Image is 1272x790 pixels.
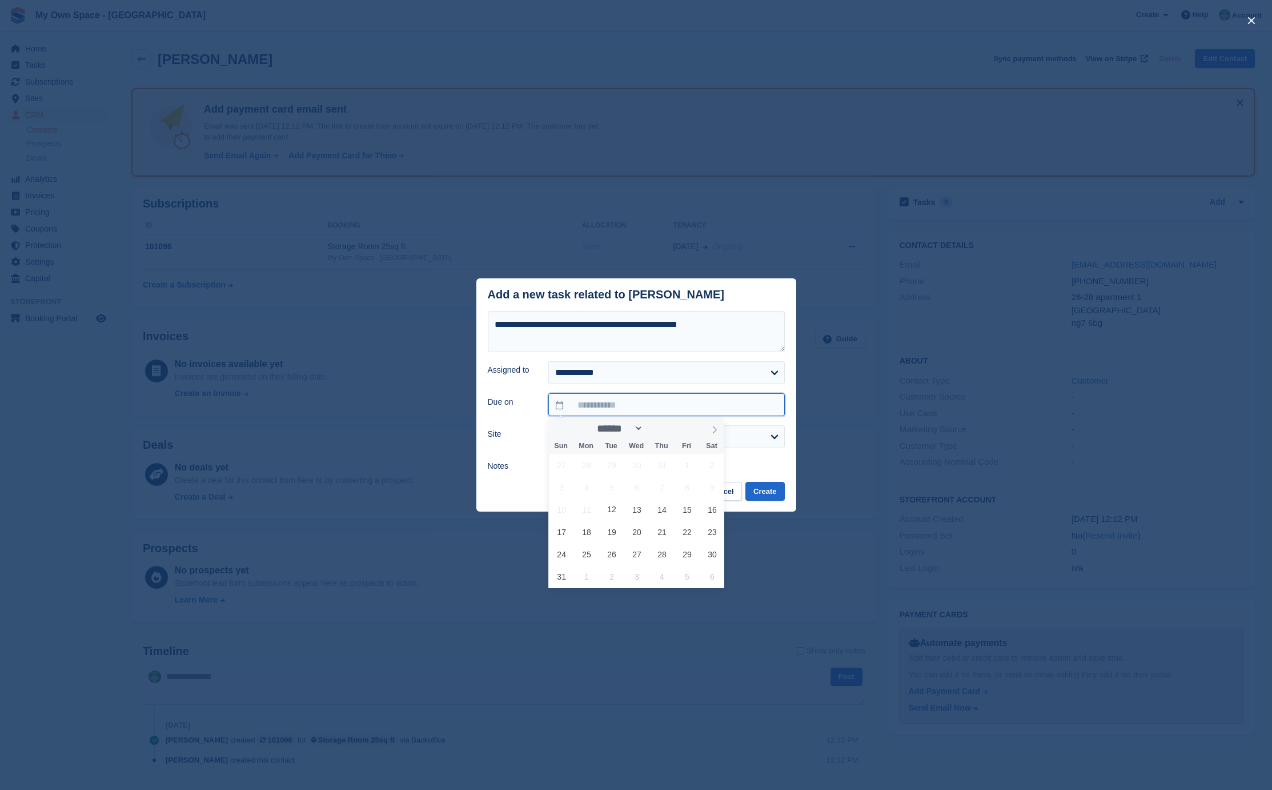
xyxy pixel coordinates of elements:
span: September 4, 2025 [651,565,673,588]
span: September 3, 2025 [626,565,648,588]
span: August 31, 2025 [551,565,573,588]
span: August 22, 2025 [676,521,698,543]
span: August 2, 2025 [701,454,723,476]
span: September 5, 2025 [676,565,698,588]
span: August 5, 2025 [601,476,623,498]
span: August 8, 2025 [676,476,698,498]
span: Tue [599,442,624,450]
span: August 17, 2025 [551,521,573,543]
span: August 6, 2025 [626,476,648,498]
span: August 27, 2025 [626,543,648,565]
label: Due on [488,396,535,408]
label: Site [488,428,535,440]
span: August 26, 2025 [601,543,623,565]
span: August 23, 2025 [701,521,723,543]
span: August 19, 2025 [601,521,623,543]
span: August 21, 2025 [651,521,673,543]
span: August 28, 2025 [651,543,673,565]
span: August 1, 2025 [676,454,698,476]
span: August 29, 2025 [676,543,698,565]
span: August 10, 2025 [551,498,573,521]
span: July 31, 2025 [651,454,673,476]
span: August 30, 2025 [701,543,723,565]
span: September 1, 2025 [576,565,598,588]
span: Mon [573,442,599,450]
label: Notes [488,460,535,472]
span: August 14, 2025 [651,498,673,521]
span: August 4, 2025 [576,476,598,498]
span: July 28, 2025 [576,454,598,476]
span: Wed [624,442,649,450]
span: Thu [649,442,674,450]
span: September 6, 2025 [701,565,723,588]
button: close [1242,11,1261,30]
span: August 13, 2025 [626,498,648,521]
span: August 24, 2025 [551,543,573,565]
span: August 11, 2025 [576,498,598,521]
span: Fri [674,442,699,450]
span: September 2, 2025 [601,565,623,588]
span: August 12, 2025 [601,498,623,521]
span: August 9, 2025 [701,476,723,498]
span: Sun [548,442,573,450]
span: August 20, 2025 [626,521,648,543]
span: August 7, 2025 [651,476,673,498]
span: July 27, 2025 [551,454,573,476]
select: Month [593,422,644,434]
span: August 25, 2025 [576,543,598,565]
span: July 29, 2025 [601,454,623,476]
span: August 15, 2025 [676,498,698,521]
span: August 16, 2025 [701,498,723,521]
input: Year [643,422,679,434]
span: July 30, 2025 [626,454,648,476]
label: Assigned to [488,364,535,376]
span: August 18, 2025 [576,521,598,543]
span: August 3, 2025 [551,476,573,498]
button: Create [745,482,784,501]
div: Add a new task related to [PERSON_NAME] [488,288,725,301]
span: Sat [699,442,724,450]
